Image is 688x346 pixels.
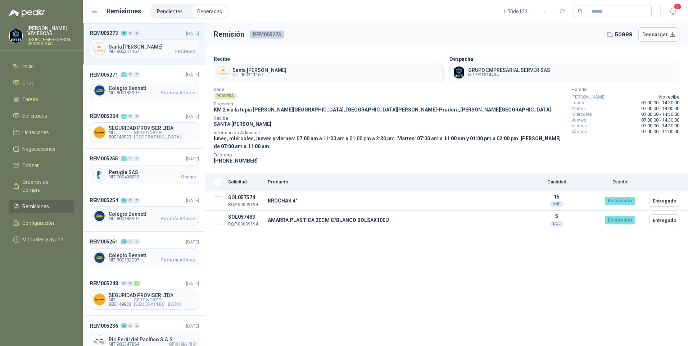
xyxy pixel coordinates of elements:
[127,156,133,161] div: 0
[638,27,680,42] button: Descargar
[649,214,679,226] button: Entregado
[9,175,74,197] a: Órdenes de Compra
[109,170,196,175] span: Perugia SAS
[468,68,550,73] span: GRUPO EMPRESARIAL SERVER SAS
[109,91,139,95] span: NIT 800133997
[109,131,134,139] span: NIT 800149933
[22,79,33,87] span: Chat
[593,173,647,191] th: Estado
[9,142,74,156] a: Negociaciones
[109,49,139,54] span: NIT 900211167
[109,293,196,298] span: SEGURIDAD PROVISER LTDA
[9,29,23,43] img: Company Logo
[22,202,49,210] span: Remisiones
[22,219,54,227] span: Configuración
[9,200,74,213] a: Remisiones
[121,239,127,244] div: 18
[186,31,199,36] span: [DATE]
[90,29,118,37] span: REM005273
[214,117,566,120] span: Recibe
[265,210,521,229] td: AMARRA PLASTICA 20CM C/BLANCO BOLSAX100U
[228,201,262,208] p: RQP-00009194
[127,323,133,328] div: 0
[186,72,199,77] span: [DATE]
[214,56,230,62] b: Recibe
[107,6,141,16] h1: Remisiones
[22,128,49,136] span: Licitaciones
[22,95,38,103] span: Tareas
[9,216,74,230] a: Configuración
[160,217,196,221] span: Portería Alférez
[27,37,74,46] p: GRUPO EMPRESARIAL SERVER SAS
[228,221,262,228] p: RQP-00009194
[214,131,566,135] span: Información Adicional
[659,94,679,100] span: No recibe
[503,6,551,17] div: 1 - 50 de 123
[22,161,39,169] span: Cotizar
[468,73,550,77] span: NIT 901514434
[134,156,140,161] div: 0
[109,217,139,221] span: NIT 800133997
[94,85,105,96] img: Company Logo
[524,213,590,219] p: 5
[232,68,286,73] span: Santa [PERSON_NAME]
[121,31,127,36] div: 2
[265,173,521,191] th: Producto
[90,71,118,79] span: REM005271
[232,73,286,77] span: NIT 900211167
[22,62,34,70] span: Inicio
[121,156,127,161] div: 1
[217,67,229,78] img: Company Logo
[641,111,679,117] span: 07:00:00 - 14:30:00
[9,59,74,73] a: Inicio
[127,114,133,119] div: 0
[127,281,133,286] div: 0
[90,279,118,287] span: REM005248
[127,239,133,244] div: 0
[214,102,566,106] span: Dirección
[134,72,140,77] div: 0
[127,198,133,203] div: 0
[27,26,74,36] p: [PERSON_NAME] VIVIESCAS
[22,112,47,120] span: Solicitudes
[214,107,551,113] span: KM 2 vía la tupia [PERSON_NAME][GEOGRAPHIC_DATA], [GEOGRAPHIC_DATA][PERSON_NAME] - Pradera , [PER...
[453,67,465,78] img: Company Logo
[121,114,127,119] div: 1
[83,149,205,190] a: REM005255100[DATE] Company LogoPerugia SASNIT 900438232Oficina
[94,169,105,181] img: Company Logo
[225,210,265,229] td: SOL057483
[9,76,74,90] a: Chat
[571,106,586,111] span: Martes
[571,117,586,123] span: Jueves
[109,337,196,342] span: Rio Fertil del Pacífico S.A.S.
[191,5,228,18] a: Generadas
[186,281,199,286] span: [DATE]
[571,129,588,135] span: Sábado
[641,117,679,123] span: 07:00:00 - 14:30:00
[186,114,199,119] span: [DATE]
[109,86,196,91] span: Colegio Bennett
[94,43,105,55] img: Company Logo
[641,106,679,111] span: 07:00:00 - 14:00:00
[121,323,127,328] div: 2
[571,94,606,100] span: [PERSON_NAME]
[9,92,74,106] a: Tareas
[9,233,74,246] a: Manuales y ayuda
[94,127,105,138] img: Company Logo
[134,131,196,139] span: SEDE NORTE-[GEOGRAPHIC_DATA]
[94,252,105,264] img: Company Logo
[109,211,196,217] span: Colegio Bennett
[571,123,587,129] span: Viernes
[94,210,105,222] img: Company Logo
[134,31,140,36] div: 0
[151,5,189,18] a: Pendientes
[578,9,583,14] span: search
[186,156,199,161] span: [DATE]
[121,198,127,203] div: 6
[22,178,67,194] span: Órdenes de Compra
[214,153,566,157] span: Teléfono
[121,281,127,286] div: 0
[134,281,140,286] div: 1
[134,239,140,244] div: 0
